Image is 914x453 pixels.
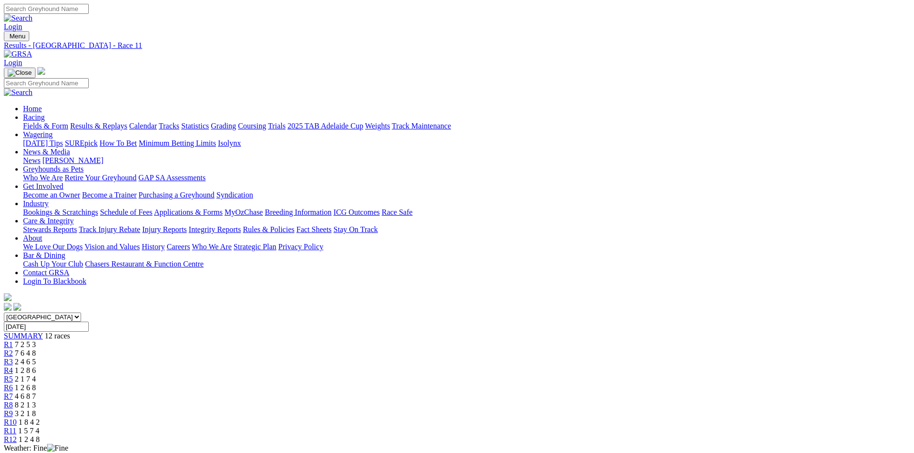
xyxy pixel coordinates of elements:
span: 1 8 4 2 [19,418,40,426]
a: Injury Reports [142,225,187,233]
a: R1 [4,340,13,348]
a: Careers [166,243,190,251]
a: R11 [4,427,16,435]
span: 8 2 1 3 [15,401,36,409]
div: Racing [23,122,910,130]
span: Menu [10,33,25,40]
span: 1 5 7 4 [18,427,39,435]
a: Results - [GEOGRAPHIC_DATA] - Race 11 [4,41,910,50]
a: Wagering [23,130,53,139]
img: Fine [47,444,68,453]
span: 3 2 1 8 [15,409,36,418]
a: SUREpick [65,139,97,147]
span: Weather: Fine [4,444,68,452]
a: Race Safe [381,208,412,216]
a: Coursing [238,122,266,130]
a: Vision and Values [84,243,140,251]
span: R12 [4,435,17,443]
a: Integrity Reports [189,225,241,233]
a: SUMMARY [4,332,43,340]
input: Search [4,78,89,88]
a: We Love Our Dogs [23,243,83,251]
a: [DATE] Tips [23,139,63,147]
button: Toggle navigation [4,31,29,41]
span: 1 2 8 6 [15,366,36,374]
a: History [142,243,165,251]
a: Retire Your Greyhound [65,174,137,182]
a: Minimum Betting Limits [139,139,216,147]
a: Racing [23,113,45,121]
span: 12 races [45,332,70,340]
a: [PERSON_NAME] [42,156,103,164]
a: Who We Are [192,243,232,251]
a: R10 [4,418,17,426]
a: Grading [211,122,236,130]
a: Login [4,23,22,31]
a: R5 [4,375,13,383]
span: 4 6 8 7 [15,392,36,400]
a: Results & Replays [70,122,127,130]
a: Privacy Policy [278,243,323,251]
a: Track Maintenance [392,122,451,130]
a: R8 [4,401,13,409]
span: 2 1 7 4 [15,375,36,383]
a: Weights [365,122,390,130]
div: About [23,243,910,251]
a: Care & Integrity [23,217,74,225]
div: Get Involved [23,191,910,199]
a: Who We Are [23,174,63,182]
a: Home [23,105,42,113]
a: Login [4,58,22,67]
a: Cash Up Your Club [23,260,83,268]
a: Tracks [159,122,179,130]
a: News [23,156,40,164]
a: Greyhounds as Pets [23,165,83,173]
a: Fact Sheets [297,225,332,233]
a: Purchasing a Greyhound [139,191,214,199]
a: Chasers Restaurant & Function Centre [85,260,203,268]
a: R9 [4,409,13,418]
a: Applications & Forms [154,208,223,216]
a: About [23,234,42,242]
span: R6 [4,383,13,392]
a: Stewards Reports [23,225,77,233]
div: Care & Integrity [23,225,910,234]
a: R4 [4,366,13,374]
span: 7 6 4 8 [15,349,36,357]
a: Track Injury Rebate [79,225,140,233]
img: logo-grsa-white.png [37,67,45,75]
a: MyOzChase [225,208,263,216]
button: Toggle navigation [4,68,36,78]
a: R3 [4,358,13,366]
a: R2 [4,349,13,357]
a: Isolynx [218,139,241,147]
img: Search [4,88,33,97]
div: Greyhounds as Pets [23,174,910,182]
a: Get Involved [23,182,63,190]
a: GAP SA Assessments [139,174,206,182]
a: Industry [23,199,48,208]
div: Industry [23,208,910,217]
a: Bar & Dining [23,251,65,259]
a: Trials [268,122,285,130]
a: Fields & Form [23,122,68,130]
a: ICG Outcomes [333,208,380,216]
span: 2 4 6 5 [15,358,36,366]
img: facebook.svg [4,303,12,311]
a: R7 [4,392,13,400]
a: Stay On Track [333,225,378,233]
a: How To Bet [100,139,137,147]
input: Select date [4,322,89,332]
img: Close [8,69,32,77]
a: Become an Owner [23,191,80,199]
